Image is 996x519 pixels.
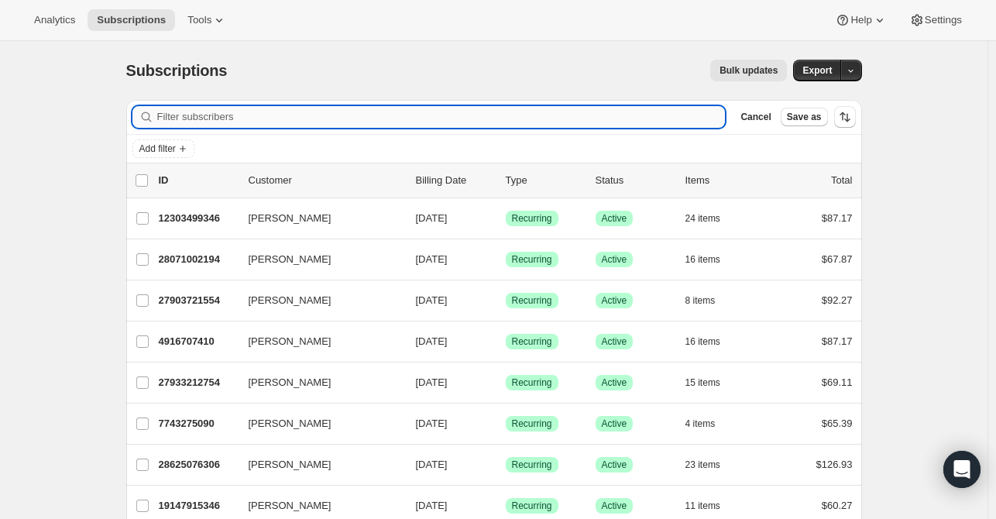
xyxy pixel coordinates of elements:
[159,249,853,270] div: 28071002194[PERSON_NAME][DATE]SuccessRecurringSuccessActive16 items$67.87
[602,459,627,471] span: Active
[685,208,737,229] button: 24 items
[249,173,404,188] p: Customer
[822,253,853,265] span: $67.87
[685,331,737,352] button: 16 items
[685,212,720,225] span: 24 items
[416,459,448,470] span: [DATE]
[416,253,448,265] span: [DATE]
[685,294,716,307] span: 8 items
[822,335,853,347] span: $87.17
[710,60,787,81] button: Bulk updates
[159,495,853,517] div: 19147915346[PERSON_NAME][DATE]SuccessRecurringSuccessActive11 items$60.27
[850,14,871,26] span: Help
[802,64,832,77] span: Export
[88,9,175,31] button: Subscriptions
[416,335,448,347] span: [DATE]
[602,500,627,512] span: Active
[97,14,166,26] span: Subscriptions
[685,173,763,188] div: Items
[900,9,971,31] button: Settings
[925,14,962,26] span: Settings
[159,252,236,267] p: 28071002194
[685,249,737,270] button: 16 items
[512,376,552,389] span: Recurring
[685,335,720,348] span: 16 items
[943,451,981,488] div: Open Intercom Messenger
[720,64,778,77] span: Bulk updates
[685,253,720,266] span: 16 items
[159,208,853,229] div: 12303499346[PERSON_NAME][DATE]SuccessRecurringSuccessActive24 items$87.17
[602,253,627,266] span: Active
[239,288,394,313] button: [PERSON_NAME]
[602,212,627,225] span: Active
[159,290,853,311] div: 27903721554[PERSON_NAME][DATE]SuccessRecurringSuccessActive8 items$92.27
[139,143,176,155] span: Add filter
[159,416,236,431] p: 7743275090
[831,173,852,188] p: Total
[822,418,853,429] span: $65.39
[602,294,627,307] span: Active
[685,290,733,311] button: 8 items
[249,334,331,349] span: [PERSON_NAME]
[416,173,493,188] p: Billing Date
[159,413,853,435] div: 7743275090[PERSON_NAME][DATE]SuccessRecurringSuccessActive4 items$65.39
[239,247,394,272] button: [PERSON_NAME]
[826,9,896,31] button: Help
[512,212,552,225] span: Recurring
[159,331,853,352] div: 4916707410[PERSON_NAME][DATE]SuccessRecurringSuccessActive16 items$87.17
[685,495,737,517] button: 11 items
[416,376,448,388] span: [DATE]
[159,372,853,394] div: 27933212754[PERSON_NAME][DATE]SuccessRecurringSuccessActive15 items$69.11
[416,212,448,224] span: [DATE]
[239,329,394,354] button: [PERSON_NAME]
[685,454,737,476] button: 23 items
[822,212,853,224] span: $87.17
[159,211,236,226] p: 12303499346
[239,493,394,518] button: [PERSON_NAME]
[239,370,394,395] button: [PERSON_NAME]
[159,498,236,514] p: 19147915346
[596,173,673,188] p: Status
[822,376,853,388] span: $69.11
[740,111,771,123] span: Cancel
[685,413,733,435] button: 4 items
[512,253,552,266] span: Recurring
[512,500,552,512] span: Recurring
[249,252,331,267] span: [PERSON_NAME]
[159,334,236,349] p: 4916707410
[132,139,194,158] button: Add filter
[416,418,448,429] span: [DATE]
[512,459,552,471] span: Recurring
[239,452,394,477] button: [PERSON_NAME]
[512,294,552,307] span: Recurring
[25,9,84,31] button: Analytics
[249,457,331,473] span: [PERSON_NAME]
[239,206,394,231] button: [PERSON_NAME]
[249,293,331,308] span: [PERSON_NAME]
[602,376,627,389] span: Active
[781,108,828,126] button: Save as
[602,335,627,348] span: Active
[159,173,853,188] div: IDCustomerBilling DateTypeStatusItemsTotal
[734,108,777,126] button: Cancel
[793,60,841,81] button: Export
[159,457,236,473] p: 28625076306
[157,106,726,128] input: Filter subscribers
[416,500,448,511] span: [DATE]
[506,173,583,188] div: Type
[602,418,627,430] span: Active
[187,14,211,26] span: Tools
[239,411,394,436] button: [PERSON_NAME]
[685,372,737,394] button: 15 items
[787,111,822,123] span: Save as
[249,211,331,226] span: [PERSON_NAME]
[512,335,552,348] span: Recurring
[512,418,552,430] span: Recurring
[178,9,236,31] button: Tools
[159,293,236,308] p: 27903721554
[159,375,236,390] p: 27933212754
[126,62,228,79] span: Subscriptions
[34,14,75,26] span: Analytics
[822,500,853,511] span: $60.27
[249,375,331,390] span: [PERSON_NAME]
